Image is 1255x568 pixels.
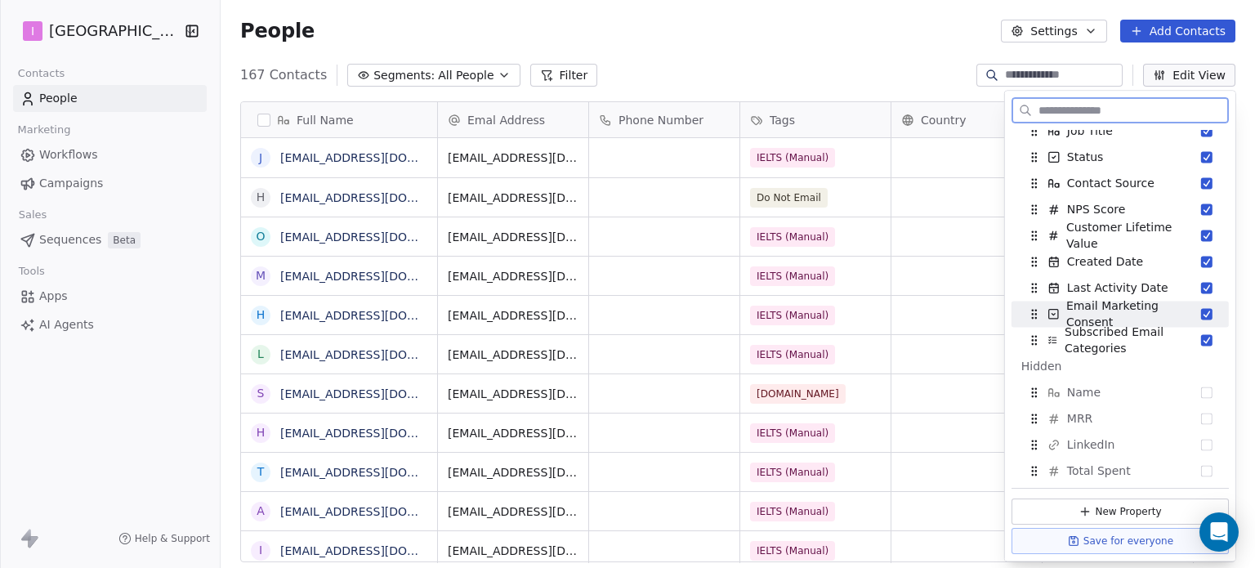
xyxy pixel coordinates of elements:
span: IELTS (Manual) [750,345,835,365]
span: Sequences [39,231,101,248]
span: Created Date [1067,253,1143,270]
a: [EMAIL_ADDRESS][DOMAIN_NAME] [280,387,480,400]
div: h [257,189,266,206]
a: [EMAIL_ADDRESS][DOMAIN_NAME] [280,544,480,557]
span: IELTS (Manual) [750,227,835,247]
span: Total Spent [1067,463,1131,479]
span: Do Not Email [750,188,828,208]
button: Settings [1001,20,1106,42]
div: Subscribed Email Categories [1012,327,1229,353]
div: i [259,542,262,559]
span: IELTS (Manual) [750,306,835,325]
span: All People [438,67,494,84]
span: Contacts [11,61,72,86]
span: Full Name [297,112,354,128]
button: Save for everyone [1012,528,1229,554]
span: [EMAIL_ADDRESS][DOMAIN_NAME] [448,425,578,441]
span: Marketing [11,118,78,142]
span: Country [921,112,967,128]
span: IELTS (Manual) [750,463,835,482]
div: Full Name [241,102,437,137]
div: Last Activity Date [1012,275,1229,301]
span: People [39,90,78,107]
span: IELTS (Manual) [750,148,835,168]
span: Status [1067,149,1104,165]
a: [EMAIL_ADDRESS][DOMAIN_NAME] [280,427,480,440]
span: 167 Contacts [240,65,327,85]
div: Customer Lifetime Value [1012,222,1229,248]
div: Total Spent [1012,458,1229,484]
span: Email Marketing Consent [1066,297,1201,330]
a: Help & Support [118,532,210,545]
span: [EMAIL_ADDRESS][DOMAIN_NAME] [448,150,578,166]
div: m [256,267,266,284]
span: [EMAIL_ADDRESS][DOMAIN_NAME] [448,503,578,520]
a: [EMAIL_ADDRESS][DOMAIN_NAME] [280,191,480,204]
div: Email Marketing Consent [1012,301,1229,327]
span: Apps [39,288,68,305]
span: LinkedIn [1067,436,1115,453]
span: [EMAIL_ADDRESS][DOMAIN_NAME] [448,229,578,245]
div: Tags [740,102,891,137]
a: AI Agents [13,311,207,338]
div: MRR [1012,405,1229,432]
a: [EMAIL_ADDRESS][DOMAIN_NAME] [280,348,480,361]
span: Tags [770,112,795,128]
a: People [13,85,207,112]
button: Filter [530,64,598,87]
span: People [240,19,315,43]
div: LinkedIn [1012,432,1229,458]
div: a [257,503,265,520]
div: Open Intercom Messenger [1199,512,1239,552]
span: Emal Address [467,112,545,128]
div: h [257,306,266,324]
span: Help & Support [135,532,210,545]
div: Phone Number [589,102,739,137]
span: I [31,23,34,39]
button: Edit View [1143,64,1235,87]
span: AI Agents [39,316,94,333]
span: Customer Lifetime Value [1066,219,1201,252]
div: t [257,463,265,481]
span: Name [1067,384,1101,400]
a: [EMAIL_ADDRESS][DOMAIN_NAME] [280,151,480,164]
span: [EMAIL_ADDRESS][DOMAIN_NAME] [448,307,578,324]
div: Job Title [1012,118,1229,144]
span: Beta [108,232,141,248]
a: [EMAIL_ADDRESS][DOMAIN_NAME] [280,466,480,479]
div: Country [891,102,1042,137]
a: Campaigns [13,170,207,197]
span: [EMAIL_ADDRESS][DOMAIN_NAME] [448,386,578,402]
button: New Property [1012,499,1229,525]
span: Sales [11,203,54,227]
div: j [259,150,262,167]
span: [EMAIL_ADDRESS][DOMAIN_NAME] [448,464,578,481]
button: I[GEOGRAPHIC_DATA] [20,17,174,45]
span: [DOMAIN_NAME] [750,384,846,404]
span: [EMAIL_ADDRESS][DOMAIN_NAME] [448,268,578,284]
span: Phone Number [619,112,703,128]
div: Created Date [1012,248,1229,275]
div: Emal Address [438,102,588,137]
span: Segments: [373,67,435,84]
div: Name [1012,379,1229,405]
span: IELTS (Manual) [750,502,835,521]
div: l [257,346,264,363]
span: NPS Score [1067,201,1125,217]
span: [EMAIL_ADDRESS][DOMAIN_NAME] [448,190,578,206]
div: Hidden [1021,358,1219,374]
span: Last Activity Date [1067,280,1168,296]
div: grid [241,138,438,563]
button: Add Contacts [1120,20,1235,42]
span: Job Title [1067,123,1113,139]
span: Subscribed Email Categories [1065,324,1201,356]
span: [EMAIL_ADDRESS][DOMAIN_NAME] [448,543,578,559]
span: Contact Source [1067,175,1155,191]
span: Campaigns [39,175,103,192]
span: IELTS (Manual) [750,541,835,561]
div: Contact Source [1012,170,1229,196]
a: [EMAIL_ADDRESS][DOMAIN_NAME] [280,309,480,322]
a: SequencesBeta [13,226,207,253]
div: h [257,424,266,441]
span: [GEOGRAPHIC_DATA] [49,20,181,42]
